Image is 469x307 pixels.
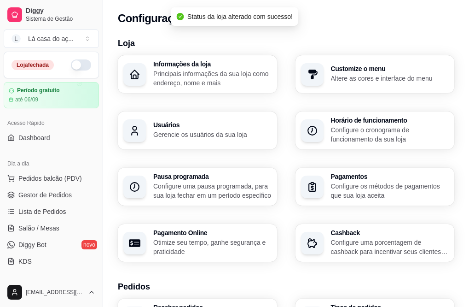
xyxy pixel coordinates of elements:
a: DiggySistema de Gestão [4,4,99,26]
button: Horário de funcionamentoConfigure o cronograma de funcionamento da sua loja [295,112,455,149]
a: Lista de Pedidos [4,204,99,219]
a: KDS [4,254,99,269]
button: [EMAIL_ADDRESS][DOMAIN_NAME] [4,281,99,303]
button: Pausa programadaConfigure uma pausa programada, para sua loja fechar em um período específico [118,168,277,206]
span: Diggy [26,7,95,15]
button: Customize o menuAltere as cores e interface do menu [295,55,455,93]
span: check-circle [176,13,184,20]
h3: Pagamentos [331,173,449,180]
span: Pedidos balcão (PDV) [18,174,82,183]
div: Dia a dia [4,156,99,171]
p: Altere as cores e interface do menu [331,74,449,83]
span: L [12,34,21,43]
h3: Loja [118,37,454,50]
span: [EMAIL_ADDRESS][DOMAIN_NAME] [26,289,84,296]
a: Dashboard [4,130,99,145]
button: Select a team [4,30,99,48]
p: Configure uma porcentagem de cashback para incentivar seus clientes a comprarem em sua loja [331,238,449,256]
a: Diggy Botnovo [4,237,99,252]
span: Gestor de Pedidos [18,190,72,200]
span: KDS [18,257,32,266]
p: Otimize seu tempo, ganhe segurança e praticidade [153,238,272,256]
a: Salão / Mesas [4,221,99,236]
h3: Informações da loja [153,61,272,67]
div: Lá casa do aç ... [28,34,74,43]
h3: Pagamento Online [153,230,272,236]
button: PagamentosConfigure os métodos de pagamentos que sua loja aceita [295,168,455,206]
h3: Customize o menu [331,65,449,72]
p: Configure o cronograma de funcionamento da sua loja [331,125,449,144]
span: Dashboard [18,133,50,142]
h3: Horário de funcionamento [331,117,449,124]
button: Informações da lojaPrincipais informações da sua loja como endereço, nome e mais [118,55,277,93]
button: Pedidos balcão (PDV) [4,171,99,186]
button: Alterar Status [71,59,91,71]
div: Acesso Rápido [4,116,99,130]
span: Diggy Bot [18,240,46,249]
h3: Usuários [153,122,272,128]
p: Configure os métodos de pagamentos que sua loja aceita [331,182,449,200]
h3: Pedidos [118,280,454,293]
a: Gestor de Pedidos [4,188,99,202]
h3: Pausa programada [153,173,272,180]
span: Salão / Mesas [18,224,59,233]
button: CashbackConfigure uma porcentagem de cashback para incentivar seus clientes a comprarem em sua loja [295,224,455,262]
p: Principais informações da sua loja como endereço, nome e mais [153,69,272,88]
a: Período gratuitoaté 06/09 [4,82,99,108]
p: Gerencie os usuários da sua loja [153,130,272,139]
span: Status da loja alterado com sucesso! [187,13,293,20]
span: Lista de Pedidos [18,207,66,216]
div: Loja fechada [12,60,54,70]
button: UsuáriosGerencie os usuários da sua loja [118,112,277,149]
article: até 06/09 [15,96,38,103]
button: Pagamento OnlineOtimize seu tempo, ganhe segurança e praticidade [118,224,277,262]
h2: Configurações [118,11,191,26]
h3: Cashback [331,230,449,236]
article: Período gratuito [17,87,60,94]
p: Configure uma pausa programada, para sua loja fechar em um período específico [153,182,272,200]
span: Sistema de Gestão [26,15,95,23]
